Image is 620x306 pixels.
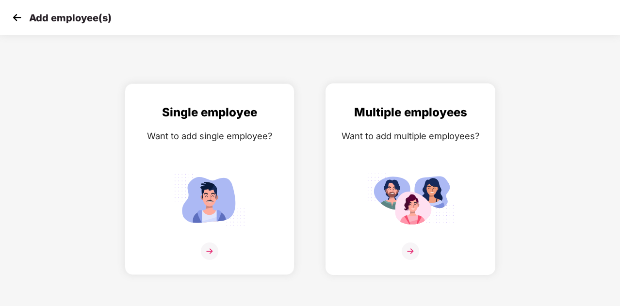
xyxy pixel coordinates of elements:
[10,10,24,25] img: svg+xml;base64,PHN2ZyB4bWxucz0iaHR0cDovL3d3dy53My5vcmcvMjAwMC9zdmciIHdpZHRoPSIzMCIgaGVpZ2h0PSIzMC...
[336,103,485,122] div: Multiple employees
[336,129,485,143] div: Want to add multiple employees?
[135,129,284,143] div: Want to add single employee?
[166,169,253,230] img: svg+xml;base64,PHN2ZyB4bWxucz0iaHR0cDovL3d3dy53My5vcmcvMjAwMC9zdmciIGlkPSJTaW5nbGVfZW1wbG95ZWUiIH...
[402,242,419,260] img: svg+xml;base64,PHN2ZyB4bWxucz0iaHR0cDovL3d3dy53My5vcmcvMjAwMC9zdmciIHdpZHRoPSIzNiIgaGVpZ2h0PSIzNi...
[29,12,112,24] p: Add employee(s)
[201,242,218,260] img: svg+xml;base64,PHN2ZyB4bWxucz0iaHR0cDovL3d3dy53My5vcmcvMjAwMC9zdmciIHdpZHRoPSIzNiIgaGVpZ2h0PSIzNi...
[135,103,284,122] div: Single employee
[367,169,454,230] img: svg+xml;base64,PHN2ZyB4bWxucz0iaHR0cDovL3d3dy53My5vcmcvMjAwMC9zdmciIGlkPSJNdWx0aXBsZV9lbXBsb3llZS...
